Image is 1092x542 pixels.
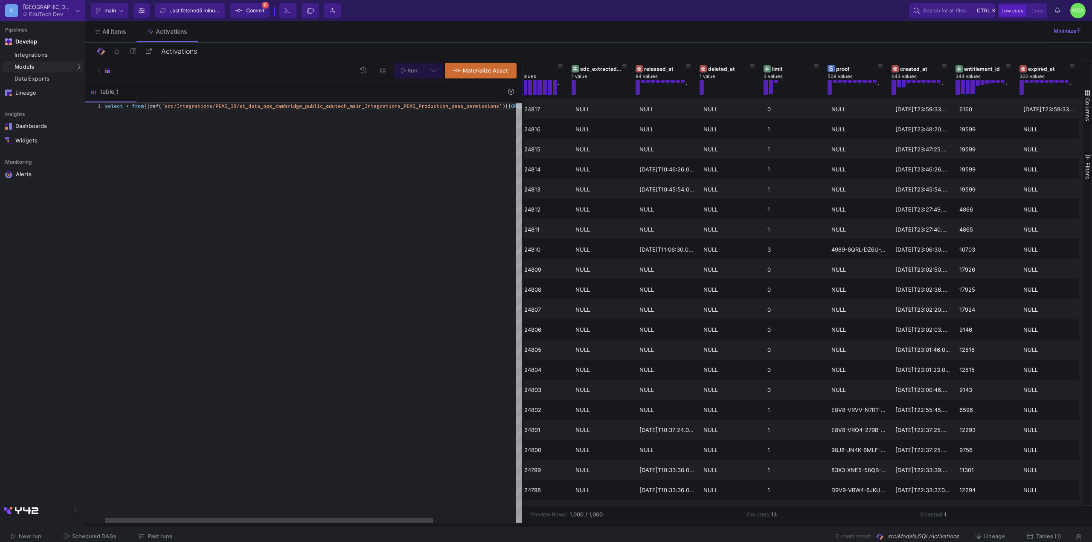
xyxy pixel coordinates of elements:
[767,400,822,420] div: 1
[147,28,154,35] img: Tab icon
[639,300,694,320] div: NULL
[511,119,566,139] div: 146324816
[1028,66,1070,72] div: expired_at
[91,3,128,18] button: main
[639,480,694,500] div: [DATE]T10:33:36.000Z
[955,73,1019,80] div: 344 values
[1023,240,1078,260] div: NULL
[767,500,822,520] div: 1
[29,12,63,17] div: EduTech Dev
[1023,159,1078,180] div: NULL
[246,4,264,17] span: Commit
[1068,3,1086,18] button: MCA
[511,180,566,200] div: 146324813
[511,480,566,500] div: 146324798
[90,89,97,95] img: SQL-Model type child icon
[5,38,12,45] img: Navigation icon
[959,159,1014,180] div: 19599
[895,119,950,139] div: [DATE]T23:48:20.000Z
[23,4,73,10] div: [GEOGRAPHIC_DATA]
[964,66,1006,72] div: entitlement_id
[105,4,116,17] span: main
[1029,5,1046,17] button: Code
[959,340,1014,360] div: 12816
[1023,139,1078,159] div: NULL
[5,137,12,144] img: Navigation icon
[511,300,566,320] div: 146324807
[959,200,1014,220] div: 4866
[2,49,83,61] a: Integrations
[575,500,630,520] div: NULL
[836,532,872,540] span: Current asset:
[575,300,630,320] div: NULL
[959,220,1014,240] div: 4865
[703,440,758,460] div: NULL
[1036,533,1061,539] span: Tables (1)
[767,180,822,200] div: 1
[703,220,758,240] div: NULL
[150,103,159,110] span: ref
[511,103,526,110] span: ORDER
[558,80,559,95] div: .
[575,380,630,400] div: NULL
[1023,119,1078,139] div: NULL
[1023,500,1078,520] div: NULL
[1084,162,1091,179] span: Filters
[1084,98,1091,121] span: Columns
[767,99,822,119] div: 0
[1023,440,1078,460] div: NULL
[895,360,950,380] div: [DATE]T23:01:23.000Z
[639,280,694,300] div: NULL
[895,159,950,180] div: [DATE]T23:46:26.000Z
[639,420,694,440] div: [DATE]T10:37:24.000Z
[575,400,630,420] div: NULL
[1023,340,1078,360] div: NULL
[407,67,418,74] span: Run
[159,103,162,110] span: (
[959,480,1014,500] div: 12294
[104,67,110,74] img: SQL-Model type child icon
[5,123,12,130] img: Navigation icon
[575,99,630,119] div: NULL
[511,320,566,340] div: 146324806
[2,73,83,84] a: Data Exports
[703,200,758,220] div: NULL
[831,119,886,139] div: NULL
[639,119,694,139] div: NULL
[959,240,1014,260] div: 10703
[511,400,566,420] div: 146324802
[516,66,558,72] div: id
[575,159,630,180] div: NULL
[892,73,955,80] div: 643 values
[575,440,630,460] div: NULL
[828,73,892,80] div: 508 values
[2,119,83,133] a: Navigation iconDashboards
[900,66,942,72] div: created_at
[895,440,950,460] div: [DATE]T22:37:25.000Z
[102,28,126,35] span: All items
[639,340,694,360] div: NULL
[575,119,630,139] div: NULL
[831,99,886,119] div: NULL
[895,240,950,260] div: [DATE]T23:06:30.000Z
[767,420,822,440] div: 1
[463,67,508,74] span: Materialize Asset
[639,320,694,340] div: NULL
[944,511,947,518] b: 1
[148,533,172,539] span: Past runs
[1023,300,1078,320] div: NULL
[575,460,630,480] div: NULL
[895,320,950,340] div: [DATE]T23:02:03.000Z
[1070,3,1086,18] div: MCA
[572,73,636,80] div: 1 value
[15,64,35,70] span: Models
[895,260,950,280] div: [DATE]T23:02:50.000Z
[703,119,758,139] div: NULL
[639,159,694,180] div: [DATE]T10:46:26.000Z
[767,340,822,360] div: 0
[895,280,950,300] div: [DATE]T23:02:36.000Z
[575,360,630,380] div: NULL
[959,400,1014,420] div: 6596
[977,6,990,16] span: ctrl
[703,180,758,200] div: NULL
